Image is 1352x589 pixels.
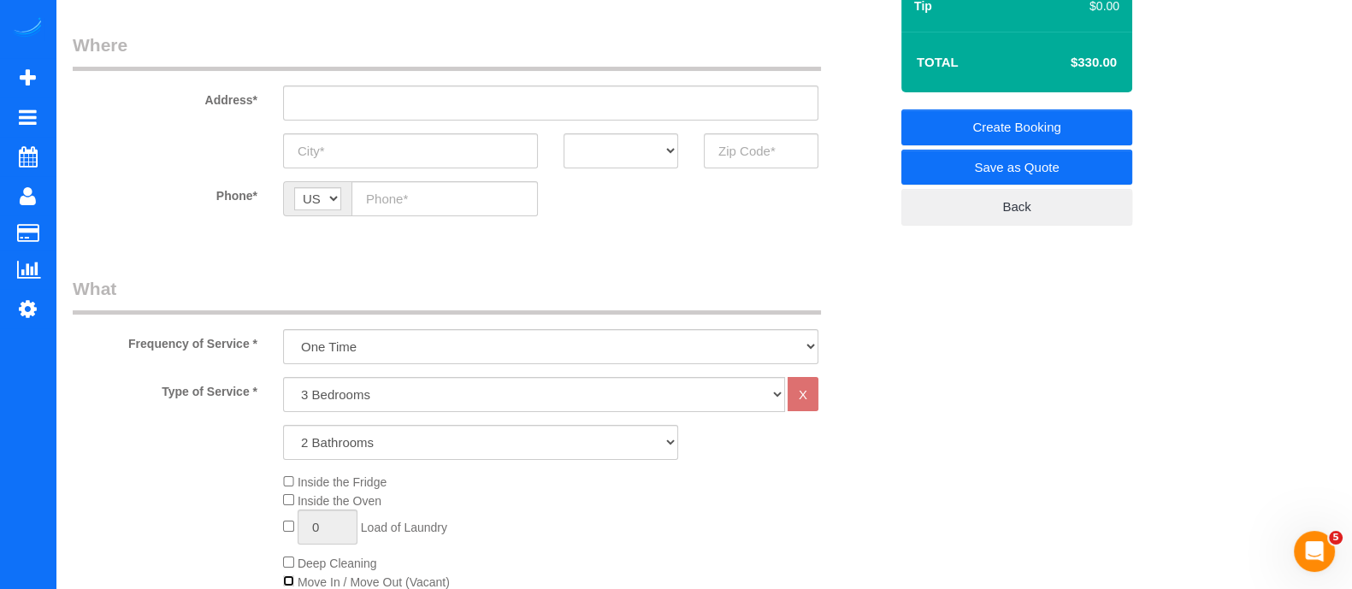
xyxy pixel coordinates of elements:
span: 5 [1329,531,1343,545]
img: Automaid Logo [10,17,44,41]
label: Address* [60,85,270,109]
input: City* [283,133,538,168]
span: Move In / Move Out (Vacant) [298,575,450,589]
a: Create Booking [901,109,1132,145]
h4: $330.00 [1019,56,1117,70]
span: Inside the Fridge [298,475,387,489]
legend: Where [73,32,821,71]
label: Frequency of Service * [60,329,270,352]
span: Deep Cleaning [298,557,377,570]
strong: Total [917,55,959,69]
input: Phone* [351,181,538,216]
span: Inside the Oven [298,494,381,508]
label: Phone* [60,181,270,204]
label: Type of Service * [60,377,270,400]
input: Zip Code* [704,133,818,168]
span: Load of Laundry [361,521,447,534]
a: Save as Quote [901,150,1132,186]
iframe: Intercom live chat [1294,531,1335,572]
legend: What [73,276,821,315]
a: Back [901,189,1132,225]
